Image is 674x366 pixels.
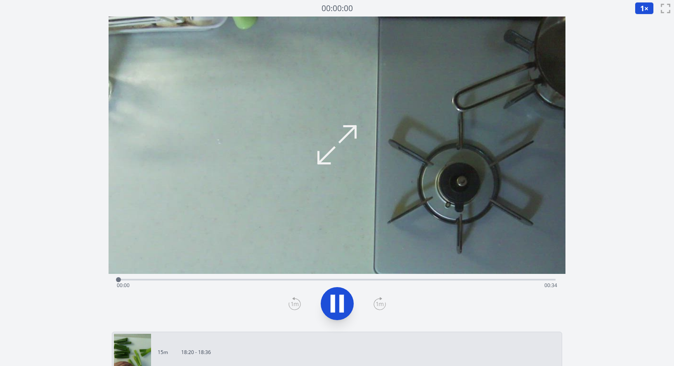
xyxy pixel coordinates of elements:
p: 15m [158,349,168,356]
span: 00:34 [544,282,557,289]
a: 00:00:00 [322,2,353,14]
button: 1× [635,2,654,14]
p: 18:20 - 18:36 [181,349,211,356]
span: 1 [640,3,644,13]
